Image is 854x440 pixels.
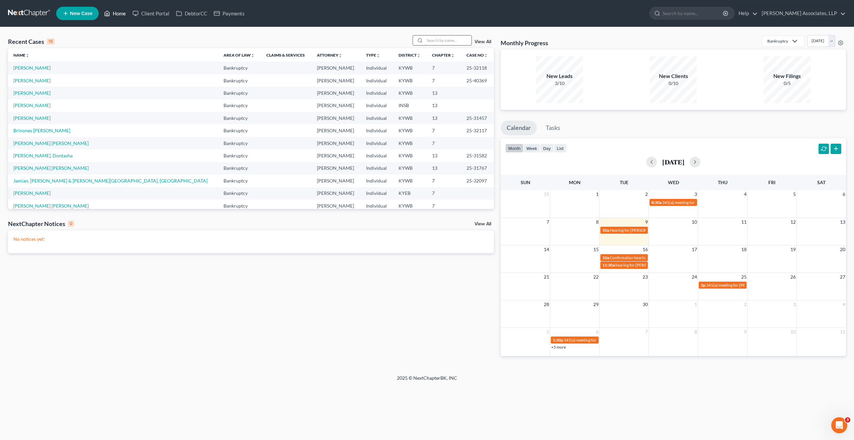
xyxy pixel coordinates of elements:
td: KYEB [393,187,427,200]
td: 25-32117 [461,124,494,137]
td: KYWB [393,174,427,187]
span: Wed [668,179,679,185]
td: [PERSON_NAME] [312,74,361,87]
a: +5 more [551,345,566,350]
td: 13 [427,99,461,112]
td: Individual [361,162,393,174]
a: Case Nounfold_more [466,53,488,58]
span: 9 [645,218,649,226]
a: Payments [210,7,248,19]
td: [PERSON_NAME] [312,99,361,112]
a: Client Portal [129,7,173,19]
td: 13 [427,162,461,174]
span: 6 [595,328,599,336]
td: Individual [361,74,393,87]
a: [PERSON_NAME] [13,78,51,83]
a: Home [101,7,129,19]
span: 10a [602,255,609,260]
span: 3p [701,283,705,288]
span: 7 [645,328,649,336]
span: New Case [70,11,92,16]
td: Bankruptcy [218,162,261,174]
td: Bankruptcy [218,99,261,112]
span: 10 [691,218,698,226]
span: 341(a) meeting for [PERSON_NAME] [564,338,628,343]
span: 12 [790,218,796,226]
div: Bankruptcy [767,38,788,44]
span: 21 [543,273,550,281]
i: unfold_more [417,54,421,58]
span: 24 [691,273,698,281]
i: unfold_more [376,54,380,58]
td: Individual [361,87,393,99]
span: 13 [839,218,846,226]
td: KYWB [393,200,427,212]
span: 17 [691,245,698,253]
i: unfold_more [451,54,455,58]
td: [PERSON_NAME] [312,174,361,187]
td: 13 [427,149,461,162]
td: Bankruptcy [218,137,261,149]
span: 4 [743,190,747,198]
td: Bankruptcy [218,174,261,187]
span: 8 [595,218,599,226]
a: [PERSON_NAME] [PERSON_NAME] [13,140,89,146]
td: 7 [427,74,461,87]
div: 2025 © NextChapterBK, INC [236,375,618,387]
td: 7 [427,174,461,187]
a: Attorneyunfold_more [317,53,342,58]
td: Individual [361,137,393,149]
button: week [523,144,540,153]
button: day [540,144,554,153]
td: Bankruptcy [218,124,261,137]
a: [PERSON_NAME] Associates, LLP [758,7,846,19]
span: 3 [845,417,850,423]
span: 25 [741,273,747,281]
td: KYWB [393,112,427,124]
div: 3/10 [536,80,583,87]
td: 25-31457 [461,112,494,124]
div: Recent Cases [8,38,55,46]
h3: Monthly Progress [501,39,548,47]
span: 341(a) meeting for [PERSON_NAME] [662,200,727,205]
td: 25-31767 [461,162,494,174]
td: 13 [427,87,461,99]
td: KYWB [393,62,427,74]
span: 1:30p [553,338,563,343]
div: 15 [47,39,55,45]
a: [PERSON_NAME] [13,115,51,121]
td: [PERSON_NAME] [312,162,361,174]
td: 7 [427,200,461,212]
td: Individual [361,174,393,187]
td: 7 [427,137,461,149]
td: Individual [361,124,393,137]
td: Bankruptcy [218,112,261,124]
span: 3 [792,300,796,308]
td: [PERSON_NAME] [312,187,361,200]
span: 11:30a [602,263,615,268]
td: [PERSON_NAME] [312,200,361,212]
span: 5 [546,328,550,336]
a: Tasks [540,121,566,135]
div: 0 [68,221,74,227]
span: 2 [743,300,747,308]
td: Individual [361,112,393,124]
span: Confirmation hearing for [PERSON_NAME] [610,255,686,260]
span: 11 [839,328,846,336]
td: 13 [427,112,461,124]
a: Area of Lawunfold_more [224,53,255,58]
span: 26 [790,273,796,281]
div: NextChapter Notices [8,220,74,228]
td: 25-32097 [461,174,494,187]
td: KYWB [393,137,427,149]
td: [PERSON_NAME] [312,112,361,124]
span: 15 [593,245,599,253]
td: Individual [361,62,393,74]
button: list [554,144,567,153]
a: [PERSON_NAME] [13,190,51,196]
div: New Filings [764,72,810,80]
td: Individual [361,200,393,212]
a: Districtunfold_more [399,53,421,58]
i: unfold_more [251,54,255,58]
span: Hearing for [PERSON_NAME] & [PERSON_NAME] [610,228,697,233]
